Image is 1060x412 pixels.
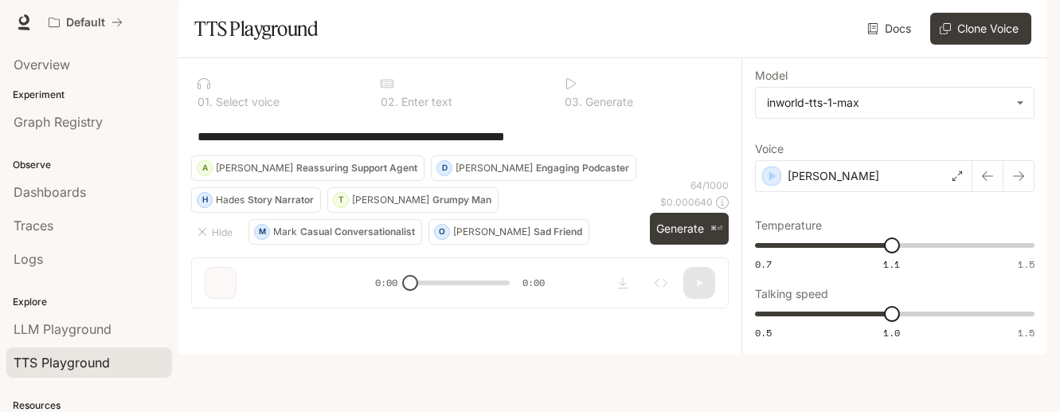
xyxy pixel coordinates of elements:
p: [PERSON_NAME] [456,163,533,173]
p: Story Narrator [248,195,314,205]
p: [PERSON_NAME] [216,163,293,173]
p: Talking speed [755,288,828,300]
h1: TTS Playground [194,13,318,45]
div: inworld-tts-1-max [756,88,1034,118]
div: inworld-tts-1-max [767,95,1008,111]
p: 64 / 1000 [690,179,729,192]
p: Grumpy Man [432,195,491,205]
p: Generate [582,96,633,108]
button: T[PERSON_NAME]Grumpy Man [327,187,499,213]
p: [PERSON_NAME] [352,195,429,205]
p: Mark [273,227,297,237]
p: 0 3 . [565,96,582,108]
p: Engaging Podcaster [536,163,629,173]
div: O [435,219,449,245]
div: A [198,155,212,181]
button: All workspaces [41,6,130,38]
p: Model [755,70,788,81]
span: 1.1 [883,257,900,271]
p: Enter text [398,96,452,108]
div: M [255,219,269,245]
p: Temperature [755,220,822,231]
button: D[PERSON_NAME]Engaging Podcaster [431,155,636,181]
button: O[PERSON_NAME]Sad Friend [428,219,589,245]
span: 0.5 [755,326,772,339]
button: A[PERSON_NAME]Reassuring Support Agent [191,155,424,181]
p: [PERSON_NAME] [788,168,879,184]
div: H [198,187,212,213]
span: 1.5 [1018,257,1035,271]
p: Casual Conversationalist [300,227,415,237]
p: 0 2 . [381,96,398,108]
p: Select voice [213,96,280,108]
p: 0 1 . [198,96,213,108]
span: 1.5 [1018,326,1035,339]
p: Sad Friend [534,227,582,237]
button: HHadesStory Narrator [191,187,321,213]
span: 1.0 [883,326,900,339]
p: Default [66,16,105,29]
p: Hades [216,195,244,205]
button: Hide [191,219,242,245]
p: Voice [755,143,784,155]
p: [PERSON_NAME] [453,227,530,237]
p: Reassuring Support Agent [296,163,417,173]
span: 0.7 [755,257,772,271]
button: MMarkCasual Conversationalist [248,219,422,245]
button: Generate⌘⏎ [650,213,729,245]
p: ⌘⏎ [710,224,722,233]
div: D [437,155,452,181]
button: Clone Voice [930,13,1031,45]
div: T [334,187,348,213]
a: Docs [864,13,917,45]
